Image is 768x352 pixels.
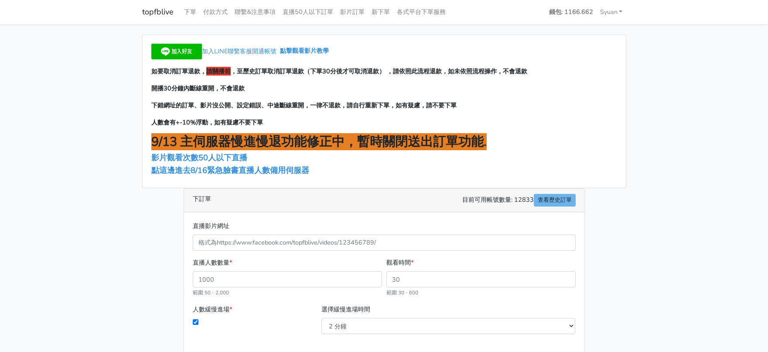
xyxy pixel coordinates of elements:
a: 點這邊進去8/16緊急臉書直播人數備用伺服器 [151,165,309,176]
label: 直播影片網址 [193,221,229,231]
span: 9/13 主伺服器慢進慢退功能修正中，暫時關閉送出訂單功能. [151,133,487,150]
input: 1000 [193,271,382,287]
label: 直播人數數量 [193,258,232,268]
a: 點擊觀看影片教學 [280,47,329,55]
a: 各式平台下單服務 [393,3,449,21]
a: topfblive [142,3,174,21]
a: Syuan [597,3,626,21]
div: 下訂單 [184,189,584,212]
a: 付款方式 [200,3,231,21]
span: 50人以下直播 [198,152,247,163]
img: 加入好友 [151,44,202,59]
label: 人數緩慢進場 [193,304,232,314]
a: 聯繫&注意事項 [231,3,279,21]
input: 格式為https://www.facebook.com/topfblive/videos/123456789/ [193,235,576,251]
span: 下錯網址的訂單、影片沒公開、設定錯誤、中途斷線重開，一律不退款，請自行重新下單，如有疑慮，請不要下單 [151,101,457,110]
span: 請關播前 [206,67,231,76]
a: 影片訂單 [337,3,368,21]
a: 影片觀看次數 [151,152,198,163]
span: 如要取消訂單退款， [151,67,206,76]
a: 新下單 [368,3,393,21]
label: 選擇緩慢進場時間 [321,304,370,314]
span: 開播30分鐘內斷線重開，不會退款 [151,84,245,93]
a: 50人以下直播 [198,152,249,163]
a: 加入LINE聯繫客服開通帳號 [151,47,280,55]
label: 觀看時間 [386,258,413,268]
span: 目前可用帳號數量: 12833 [462,194,576,207]
small: 範圍 50 - 2,000 [193,289,229,296]
input: 30 [386,271,576,287]
a: 錢包: 1166.662 [546,3,597,21]
small: 範圍 30 - 600 [386,289,418,296]
span: 加入LINE聯繫客服開通帳號 [202,47,276,55]
span: 人數會有+-10%浮動，如有疑慮不要下單 [151,118,263,127]
a: 直播50人以下訂單 [279,3,337,21]
a: 查看歷史訂單 [534,194,576,207]
a: 下單 [181,3,200,21]
span: ，至歷史訂單取消訂單退款（下單30分後才可取消退款） ，請依照此流程退款，如未依照流程操作，不會退款 [231,67,527,76]
strong: 錢包: 1166.662 [549,7,593,16]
